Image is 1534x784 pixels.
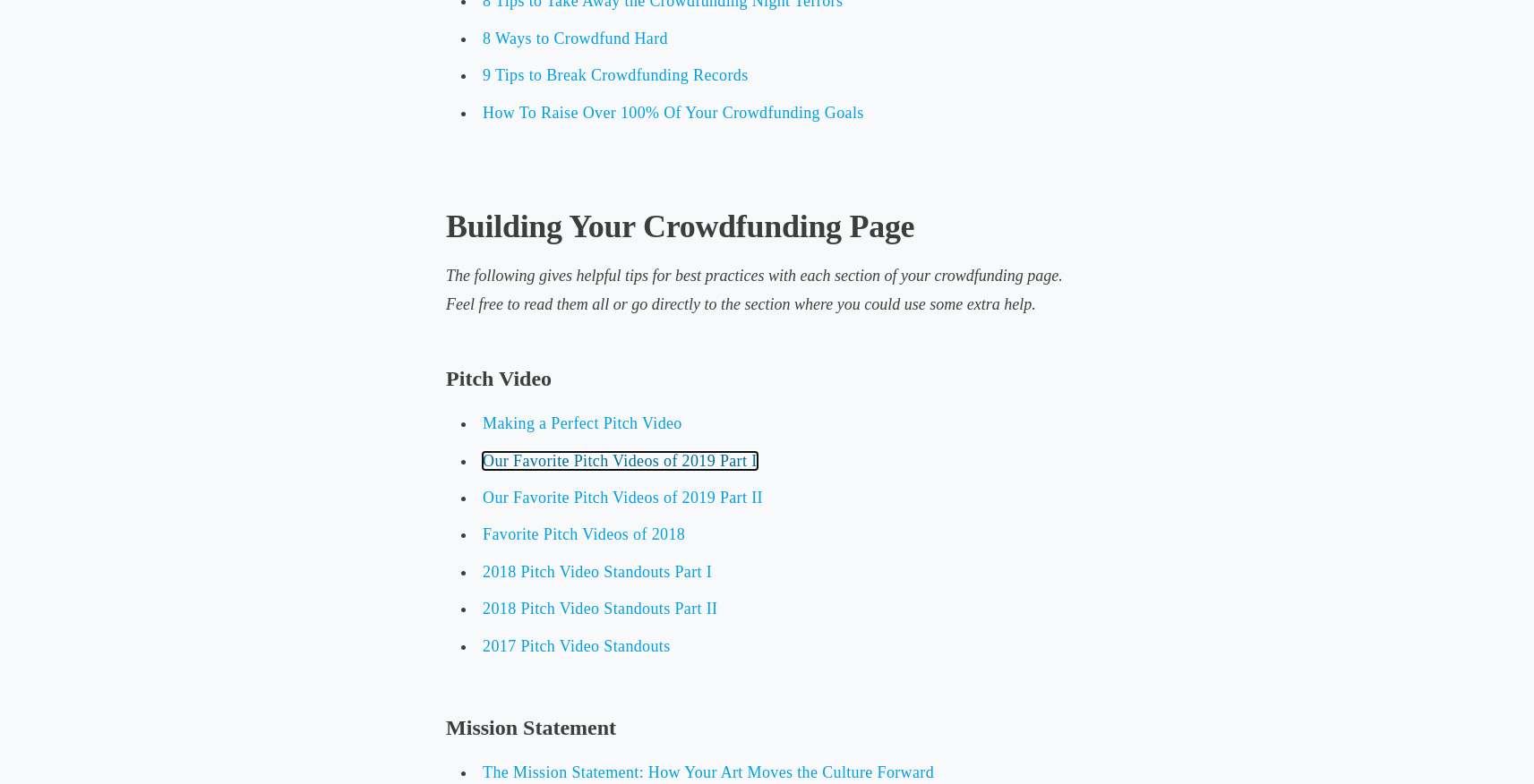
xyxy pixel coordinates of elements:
[483,452,757,470] a: Our Favorite Pitch Videos of 2019 Part I
[483,489,763,507] a: Our Favorite Pitch Videos of 2019 Part II
[483,66,748,84] a: 9 Tips to Break Crowdfunding Records
[446,209,914,244] b: Building Your Crowdfunding Page
[483,600,717,618] a: 2018 Pitch Video Standouts Part II
[446,367,552,390] b: Pitch Video
[483,637,670,655] a: 2017 Pitch Video Standouts
[483,414,682,432] a: Making a Perfect Pitch Video
[446,267,1063,313] span: The following gives helpful tips for best practices with each section of your crowdfunding page. ...
[483,104,864,122] a: How To Raise Over 100% Of Your Crowdfunding Goals
[446,716,616,739] b: Mission Statement
[483,763,934,781] a: The Mission Statement: How Your Art Moves the Culture Forward
[483,30,668,47] a: 8 Ways to Crowdfund Hard
[483,563,712,581] a: 2018 Pitch Video Standouts Part I
[483,525,685,543] a: Favorite Pitch Videos of 2018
